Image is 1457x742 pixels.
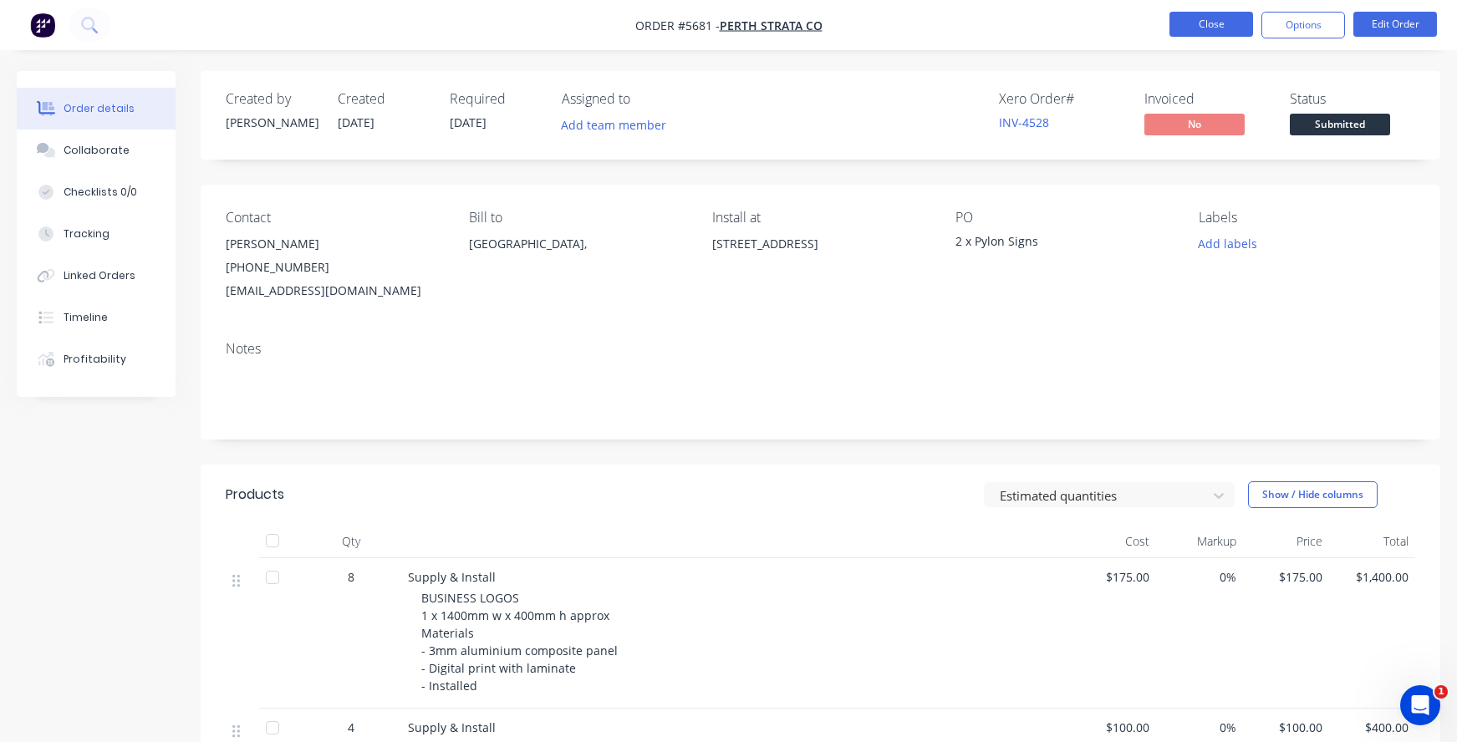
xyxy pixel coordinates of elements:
[1336,719,1409,736] span: $400.00
[30,13,55,38] img: Factory
[955,232,1164,256] div: 2 x Pylon Signs
[1261,12,1345,38] button: Options
[1250,719,1322,736] span: $100.00
[226,232,442,302] div: [PERSON_NAME][PHONE_NUMBER][EMAIL_ADDRESS][DOMAIN_NAME]
[469,232,685,286] div: [GEOGRAPHIC_DATA],
[1163,568,1235,586] span: 0%
[226,232,442,256] div: [PERSON_NAME]
[348,719,354,736] span: 4
[408,569,496,585] span: Supply & Install
[338,91,430,107] div: Created
[226,210,442,226] div: Contact
[408,719,496,735] span: Supply & Install
[1144,114,1245,135] span: No
[553,114,675,136] button: Add team member
[226,341,1415,357] div: Notes
[17,255,176,297] button: Linked Orders
[999,91,1124,107] div: Xero Order #
[1290,114,1390,139] button: Submitted
[1353,12,1437,37] button: Edit Order
[712,210,929,226] div: Install at
[17,213,176,255] button: Tracking
[1336,568,1409,586] span: $1,400.00
[1290,114,1390,135] span: Submitted
[226,114,318,131] div: [PERSON_NAME]
[338,114,374,130] span: [DATE]
[17,130,176,171] button: Collaborate
[1243,525,1329,558] div: Price
[1156,525,1242,558] div: Markup
[1248,481,1378,508] button: Show / Hide columns
[226,279,442,302] div: [EMAIL_ADDRESS][DOMAIN_NAME]
[17,297,176,338] button: Timeline
[720,18,823,33] a: Perth Strata Co
[635,18,720,33] span: Order #5681 -
[1077,719,1149,736] span: $100.00
[469,210,685,226] div: Bill to
[1169,12,1253,37] button: Close
[469,232,685,256] div: [GEOGRAPHIC_DATA],
[955,210,1172,226] div: PO
[1163,719,1235,736] span: 0%
[348,568,354,586] span: 8
[1329,525,1415,558] div: Total
[64,185,137,200] div: Checklists 0/0
[1190,232,1266,255] button: Add labels
[64,101,135,116] div: Order details
[1400,685,1440,725] iframe: Intercom live chat
[712,232,929,256] div: [STREET_ADDRESS]
[1434,685,1448,699] span: 1
[17,88,176,130] button: Order details
[1077,568,1149,586] span: $175.00
[562,114,675,136] button: Add team member
[64,143,130,158] div: Collaborate
[421,590,621,694] span: BUSINESS LOGOS 1 x 1400mm w x 400mm h approx Materials - 3mm aluminium composite panel - Digital ...
[999,114,1049,130] a: INV-4528
[64,268,135,283] div: Linked Orders
[450,114,487,130] span: [DATE]
[17,171,176,213] button: Checklists 0/0
[562,91,729,107] div: Assigned to
[712,232,929,286] div: [STREET_ADDRESS]
[301,525,401,558] div: Qty
[226,485,284,505] div: Products
[64,226,110,241] div: Tracking
[1144,91,1270,107] div: Invoiced
[226,91,318,107] div: Created by
[226,256,442,279] div: [PHONE_NUMBER]
[17,338,176,380] button: Profitability
[64,310,108,325] div: Timeline
[1070,525,1156,558] div: Cost
[450,91,542,107] div: Required
[1290,91,1415,107] div: Status
[64,352,126,367] div: Profitability
[1250,568,1322,586] span: $175.00
[1199,210,1415,226] div: Labels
